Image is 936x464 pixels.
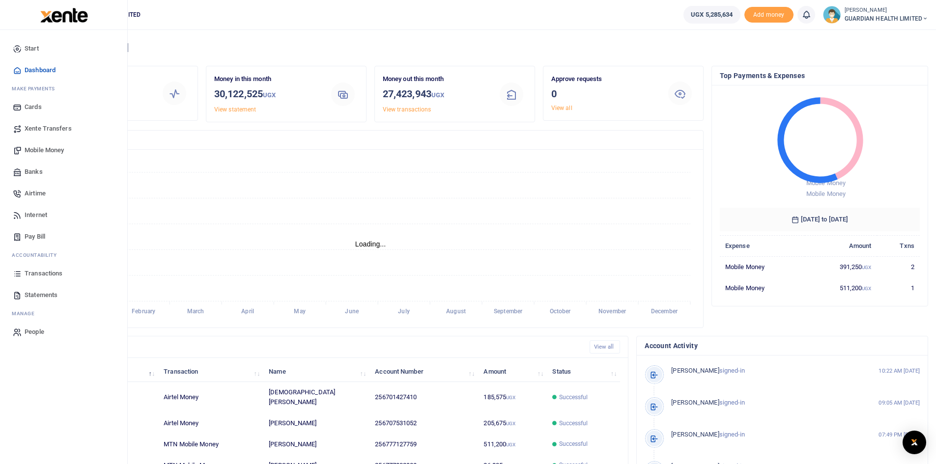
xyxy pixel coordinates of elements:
[158,434,263,455] td: MTN Mobile Money
[25,210,47,220] span: Internet
[263,361,369,382] th: Name: activate to sort column ascending
[845,14,928,23] span: GUARDIAN HEALTH LIMITED
[877,256,920,277] td: 2
[506,421,515,426] small: UGX
[25,290,57,300] span: Statements
[651,308,678,315] tspan: December
[446,308,466,315] tspan: August
[879,367,920,375] small: 10:22 AM [DATE]
[158,413,263,434] td: Airtel Money
[478,361,547,382] th: Amount: activate to sort column ascending
[671,399,719,406] span: [PERSON_NAME]
[25,124,72,134] span: Xente Transfers
[40,8,88,23] img: logo-large
[25,232,45,242] span: Pay Bill
[720,208,920,231] h6: [DATE] to [DATE]
[720,277,805,298] td: Mobile Money
[8,161,119,183] a: Banks
[877,277,920,298] td: 1
[720,235,805,256] th: Expense
[680,6,744,24] li: Wallet ballance
[551,105,572,111] a: View all
[478,413,547,434] td: 205,675
[17,310,35,317] span: anage
[494,308,523,315] tspan: September
[506,442,515,447] small: UGX
[590,340,621,354] a: View all
[559,419,588,428] span: Successful
[345,308,359,315] tspan: June
[8,183,119,204] a: Airtime
[8,247,119,263] li: Ac
[845,6,928,15] small: [PERSON_NAME]
[19,251,57,259] span: countability
[720,256,805,277] td: Mobile Money
[691,10,733,20] span: UGX 5,285,634
[369,361,478,382] th: Account Number: activate to sort column ascending
[547,361,620,382] th: Status: activate to sort column ascending
[805,235,877,256] th: Amount
[355,240,386,248] text: Loading...
[263,434,369,455] td: [PERSON_NAME]
[25,44,39,54] span: Start
[671,398,857,408] p: signed-in
[559,393,588,402] span: Successful
[550,308,571,315] tspan: October
[431,91,444,99] small: UGX
[25,269,62,278] span: Transactions
[645,340,920,351] h4: Account Activity
[671,430,857,440] p: signed-in
[8,306,119,321] li: M
[806,179,846,187] span: Mobile Money
[598,308,626,315] tspan: November
[383,74,489,84] p: Money out this month
[25,189,46,198] span: Airtime
[744,7,794,23] span: Add money
[506,395,515,400] small: UGX
[823,6,841,24] img: profile-user
[879,399,920,407] small: 09:05 AM [DATE]
[879,431,920,439] small: 07:49 PM [DATE]
[8,59,119,81] a: Dashboard
[8,81,119,96] li: M
[369,413,478,434] td: 256707531052
[8,38,119,59] a: Start
[214,106,256,113] a: View statement
[25,327,44,337] span: People
[8,284,119,306] a: Statements
[478,382,547,412] td: 185,575
[383,86,489,103] h3: 27,423,943
[25,102,42,112] span: Cards
[25,145,64,155] span: Mobile Money
[158,382,263,412] td: Airtel Money
[8,263,119,284] a: Transactions
[263,413,369,434] td: [PERSON_NAME]
[8,321,119,343] a: People
[551,86,657,101] h3: 0
[877,235,920,256] th: Txns
[25,167,43,177] span: Banks
[671,367,719,374] span: [PERSON_NAME]
[37,42,928,53] h4: Hello [PERSON_NAME]
[17,85,55,92] span: ake Payments
[903,431,926,454] div: Open Intercom Messenger
[158,361,263,382] th: Transaction: activate to sort column ascending
[805,256,877,277] td: 391,250
[369,382,478,412] td: 256701427410
[214,86,320,103] h3: 30,122,525
[46,342,582,353] h4: Recent Transactions
[823,6,928,24] a: profile-user [PERSON_NAME] GUARDIAN HEALTH LIMITED
[25,65,56,75] span: Dashboard
[214,74,320,84] p: Money in this month
[744,7,794,23] li: Toup your wallet
[369,434,478,455] td: 256777127759
[294,308,305,315] tspan: May
[8,96,119,118] a: Cards
[398,308,409,315] tspan: July
[478,434,547,455] td: 511,200
[559,439,588,448] span: Successful
[720,70,920,81] h4: Top Payments & Expenses
[805,277,877,298] td: 511,200
[862,265,871,270] small: UGX
[132,308,155,315] tspan: February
